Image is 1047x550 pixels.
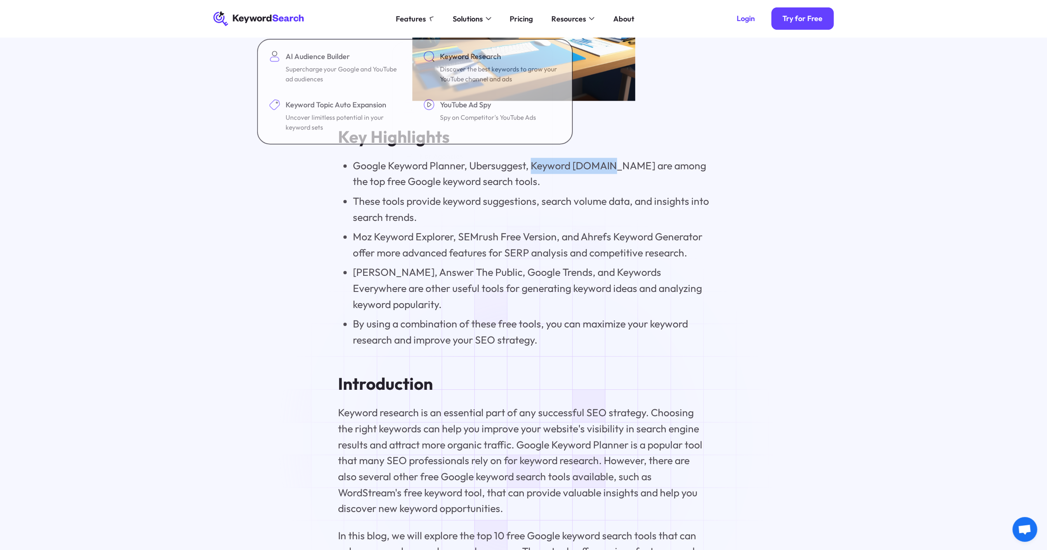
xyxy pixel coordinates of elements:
[353,193,709,225] li: These tools provide keyword suggestions, search volume data, and insights into search trends.
[338,127,709,147] h2: Key Highlights
[453,13,483,24] div: Solutions
[607,11,640,26] a: About
[613,13,634,24] div: About
[338,405,709,516] p: Keyword research is an essential part of any successful SEO strategy. Choosing the right keywords...
[264,93,412,138] a: Keyword Topic Auto ExpansionUncover limitless potential in your keyword sets
[420,67,539,88] div: Elevate your content with AI-enhanced tools for creators
[286,112,405,133] div: Uncover limitless potential in your keyword sets
[286,51,405,62] div: AI Audience Builder
[338,374,709,394] h2: Introduction
[782,14,822,24] div: Try for Free
[353,264,709,312] li: [PERSON_NAME], Answer The Public, Google Trends, and Keywords Everywhere are other useful tools f...
[420,102,539,113] div: For Businesses
[353,316,709,348] li: By using a combination of these free tools, you can maximize your keyword research and improve yo...
[398,97,546,141] a: For BusinessesFuel your business growth with AI-driven marketing
[264,45,412,90] a: AI Audience BuilderSupercharge your Google and YouTube ad audiences
[396,13,426,24] div: Features
[391,42,553,206] nav: Solutions
[353,158,709,190] li: Google Keyword Planner, Ubersuggest, Keyword [DOMAIN_NAME] are among the top free Google keyword ...
[504,11,539,26] a: Pricing
[726,7,766,30] a: Login
[420,54,539,65] div: For Marketers
[737,14,755,24] div: Login
[420,115,539,136] div: Fuel your business growth with AI-driven marketing
[420,164,539,194] div: Unlock superior targeting for your clients & generate whitelabel agency reports
[257,39,573,145] nav: Features
[551,13,586,24] div: Resources
[771,7,834,30] a: Try for Free
[510,13,533,24] div: Pricing
[398,48,546,93] a: For MarketersElevate your content with AI-enhanced tools for creators
[286,64,405,84] div: Supercharge your Google and YouTube ad audiences
[398,145,546,200] a: For AgenciesUnlock superior targeting for your clients & generate whitelabel agency reports
[1012,517,1037,542] div: Open chat
[286,99,405,110] div: Keyword Topic Auto Expansion
[353,229,709,261] li: Moz Keyword Explorer, SEMrush Free Version, and Ahrefs Keyword Generator offer more advanced feat...
[420,150,539,161] div: For Agencies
